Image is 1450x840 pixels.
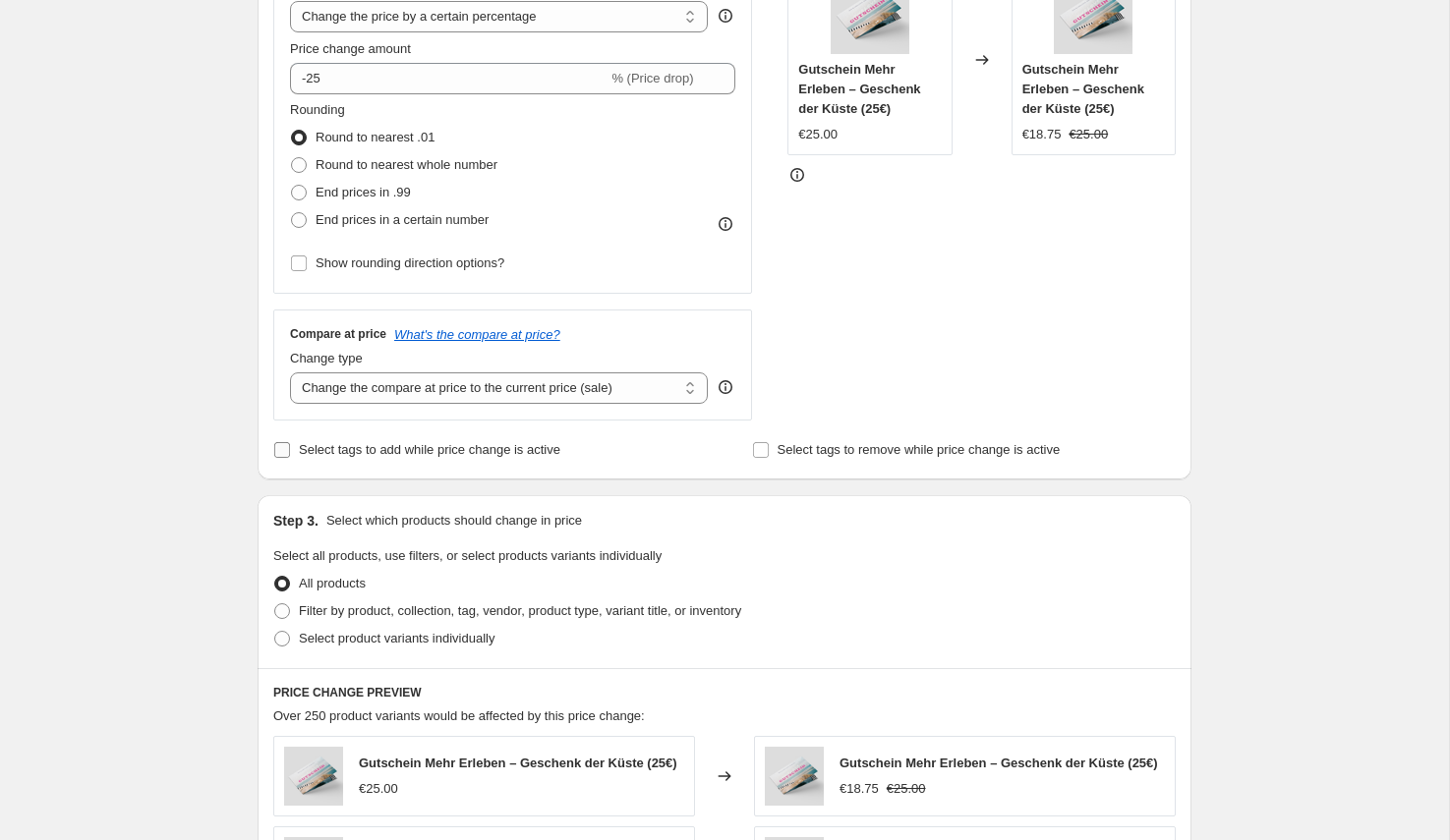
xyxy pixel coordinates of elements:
[273,708,645,723] span: Over 250 product variants would be affected by this price change:
[394,327,560,342] button: What's the compare at price?
[778,442,1061,457] span: Select tags to remove while price change is active
[359,779,398,799] div: €25.00
[290,63,608,94] input: -15
[299,603,741,618] span: Filter by product, collection, tag, vendor, product type, variant title, or inventory
[273,685,1176,700] h6: PRICE CHANGE PREVIEW
[290,351,363,365] span: Change type
[716,6,735,26] div: help
[765,747,824,806] img: Gutschein_80x.png
[284,747,343,806] img: Gutschein_80x.png
[1022,62,1144,116] span: Gutschein Mehr Erleben – Geschenk der Küste (25€)
[840,779,879,799] div: €18.75
[316,255,504,270] span: Show rounding direction options?
[273,511,319,531] h2: Step 3.
[290,41,411,56] span: Price change amount
[299,631,494,645] span: Select product variants individually
[326,511,582,531] p: Select which products should change in price
[316,157,497,172] span: Round to nearest whole number
[1069,125,1108,144] strike: €25.00
[316,212,489,227] span: End prices in a certain number
[316,130,435,144] span: Round to nearest .01
[290,102,345,117] span: Rounding
[299,442,560,457] span: Select tags to add while price change is active
[887,779,926,799] strike: €25.00
[798,62,920,116] span: Gutschein Mehr Erleben – Geschenk der Küste (25€)
[359,756,677,770] span: Gutschein Mehr Erleben – Geschenk der Küste (25€)
[299,576,366,590] span: All products
[840,756,1158,770] span: Gutschein Mehr Erleben – Geschenk der Küste (25€)
[273,548,662,563] span: Select all products, use filters, or select products variants individually
[798,125,838,144] div: €25.00
[611,71,693,85] span: % (Price drop)
[316,185,411,199] span: End prices in .99
[716,377,735,397] div: help
[290,326,386,342] h3: Compare at price
[1022,125,1062,144] div: €18.75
